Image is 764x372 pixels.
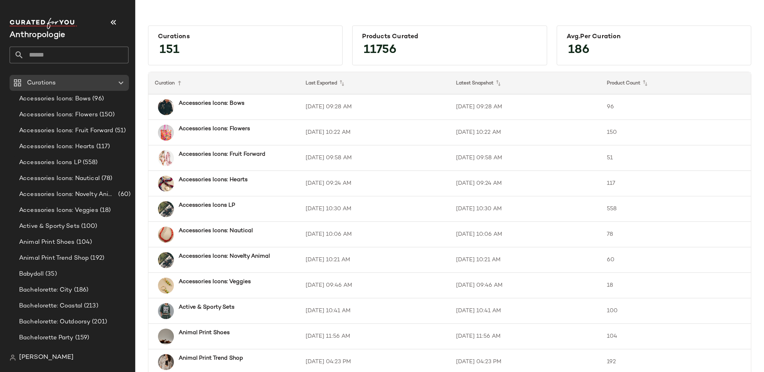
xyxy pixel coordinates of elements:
[600,120,751,145] td: 150
[152,36,187,65] span: 151
[600,273,751,298] td: 18
[82,302,98,311] span: (213)
[75,238,92,247] span: (104)
[19,142,95,151] span: Accessories Icons: Hearts
[179,150,265,159] b: Accessories Icons: Fruit Forward
[600,247,751,273] td: 60
[179,303,234,311] b: Active & Sporty Sets
[19,270,44,279] span: Babydoll
[450,72,600,94] th: Latest Snapshot
[299,72,450,94] th: Last Exported
[117,190,131,199] span: (60)
[19,158,81,167] span: Accessories Icons LP
[74,333,90,343] span: (159)
[179,201,235,209] b: Accessories Icons LP
[19,302,82,311] span: Bachelorette: Coastal
[19,206,98,215] span: Accessories Icons: Veggies
[299,273,450,298] td: [DATE] 09:46 AM
[600,222,751,247] td: 78
[600,298,751,324] td: 100
[179,176,248,184] b: Accessories Icons: Hearts
[19,222,80,231] span: Active & Sporty Sets
[89,254,104,263] span: (192)
[19,286,72,295] span: Bachelorette: City
[100,174,113,183] span: (78)
[450,273,600,298] td: [DATE] 09:46 AM
[80,222,97,231] span: (100)
[299,145,450,171] td: [DATE] 09:58 AM
[113,126,126,135] span: (51)
[299,247,450,273] td: [DATE] 10:21 AM
[158,201,174,217] img: 102303997_012_b14
[19,254,89,263] span: Animal Print Trend Shop
[158,354,174,370] img: 4115839000004_014_b
[179,354,243,362] b: Animal Print Trend Shop
[158,303,174,319] img: 4277477790001_037_b
[560,36,597,65] span: 186
[19,317,90,327] span: Bachelorette: Outdoorsy
[567,33,741,41] div: Avg.per Curation
[19,174,100,183] span: Accessories Icons: Nautical
[299,171,450,196] td: [DATE] 09:24 AM
[95,142,110,151] span: (117)
[299,196,450,222] td: [DATE] 10:30 AM
[450,298,600,324] td: [DATE] 10:41 AM
[600,72,751,94] th: Product Count
[158,150,174,166] img: 102374097_064_b
[158,227,174,243] img: 104029061_060_b
[10,18,77,29] img: cfy_white_logo.C9jOOHJF.svg
[179,252,270,260] b: Accessories Icons: Novelty Animal
[27,78,56,88] span: Curations
[158,252,174,268] img: 102303997_012_b14
[450,324,600,349] td: [DATE] 11:56 AM
[158,278,174,294] img: 101906907_230_b
[84,349,99,358] span: (177)
[600,196,751,222] td: 558
[90,317,107,327] span: (201)
[179,227,253,235] b: Accessories Icons: Nautical
[600,324,751,349] td: 104
[450,94,600,120] td: [DATE] 09:28 AM
[10,354,16,361] img: svg%3e
[356,36,404,65] span: 11756
[19,349,84,358] span: Bachelorette: Western
[158,99,174,115] img: 104351051_230_b14
[19,190,117,199] span: Accessories Icons: Novelty Animal
[81,158,98,167] span: (558)
[299,94,450,120] td: [DATE] 09:28 AM
[158,125,174,141] img: 97730931_082_b
[299,298,450,324] td: [DATE] 10:41 AM
[299,222,450,247] td: [DATE] 10:06 AM
[10,31,65,39] span: Current Company Name
[19,333,74,343] span: Bachelorette Party
[158,329,174,345] img: 93054575_018_b
[72,286,89,295] span: (186)
[450,120,600,145] td: [DATE] 10:22 AM
[450,247,600,273] td: [DATE] 10:21 AM
[19,353,74,362] span: [PERSON_NAME]
[158,176,174,192] img: 104028923_061_b2
[179,278,251,286] b: Accessories Icons: Veggies
[148,72,299,94] th: Curation
[179,125,250,133] b: Accessories Icons: Flowers
[450,145,600,171] td: [DATE] 09:58 AM
[19,110,98,119] span: Accessories Icons: Flowers
[299,324,450,349] td: [DATE] 11:56 AM
[91,94,104,104] span: (96)
[600,145,751,171] td: 51
[98,110,115,119] span: (150)
[179,99,244,108] b: Accessories Icons: Bows
[158,33,333,41] div: Curations
[600,171,751,196] td: 117
[362,33,537,41] div: Products Curated
[19,126,113,135] span: Accessories Icons: Fruit Forward
[179,329,230,337] b: Animal Print Shoes
[98,206,111,215] span: (18)
[450,196,600,222] td: [DATE] 10:30 AM
[600,94,751,120] td: 96
[19,94,91,104] span: Accessories Icons: Bows
[299,120,450,145] td: [DATE] 10:22 AM
[19,238,75,247] span: Animal Print Shoes
[44,270,57,279] span: (35)
[450,171,600,196] td: [DATE] 09:24 AM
